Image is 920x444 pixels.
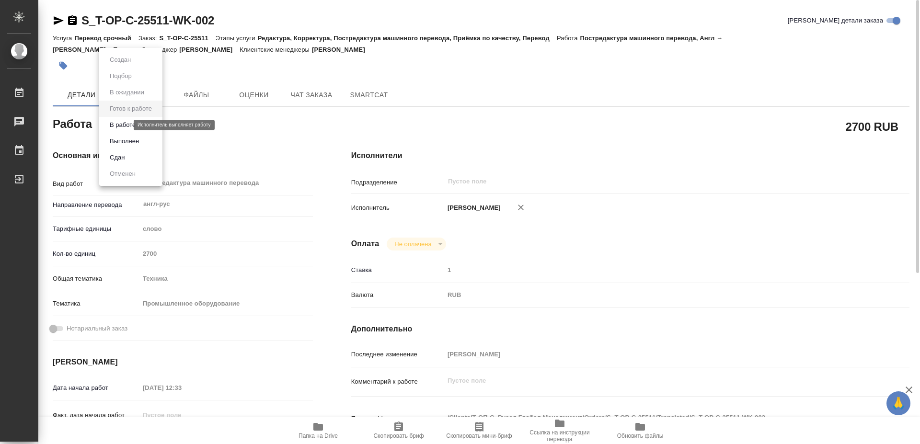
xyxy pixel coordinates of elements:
button: Сдан [107,152,127,163]
button: Выполнен [107,136,142,147]
button: В ожидании [107,87,147,98]
button: Подбор [107,71,135,81]
button: Отменен [107,169,138,179]
button: Создан [107,55,134,65]
button: Готов к работе [107,103,155,114]
button: В работе [107,120,138,130]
